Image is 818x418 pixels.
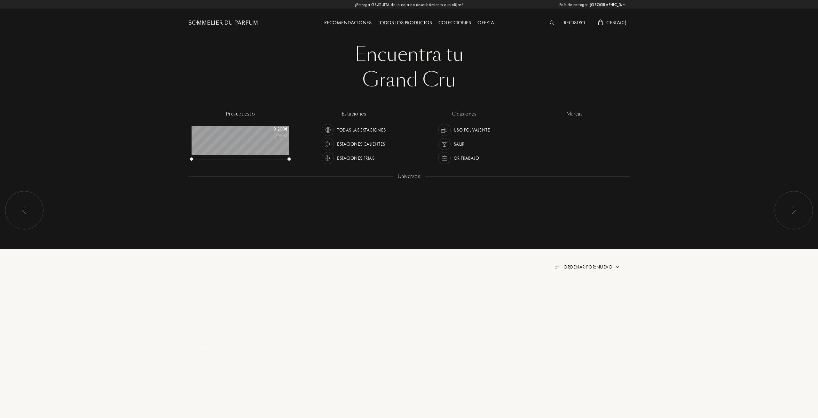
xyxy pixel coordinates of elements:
[474,19,497,26] a: Oferta
[321,19,375,27] div: Recomendaciones
[598,20,603,25] img: cart_white.svg
[337,110,371,118] div: estaciones
[191,339,219,351] div: _
[562,110,587,118] div: marcas
[323,154,332,163] img: usage_season_cold_white.svg
[192,289,217,314] img: pf_empty.png
[256,133,287,139] div: /50mL
[337,138,385,150] div: Estaciones calientes
[791,206,796,214] img: arr_left.svg
[474,19,497,27] div: Oferta
[606,19,626,26] span: Cesta ( 0 )
[193,67,625,93] div: Grand Cru
[615,264,620,269] img: arrow.png
[559,2,588,8] span: País de entrega:
[375,19,435,27] div: Todos los productos
[256,126,287,133] div: 0 - 200 €
[192,382,217,407] img: pf_empty.png
[440,154,449,163] img: usage_occasion_work_white.svg
[191,352,219,359] div: _
[440,140,449,149] img: usage_occasion_party_white.svg
[454,152,479,164] div: or trabajo
[550,20,555,25] img: search_icn_white.svg
[447,110,481,118] div: ocasiones
[22,206,27,214] img: arr_left.svg
[563,264,612,270] span: Ordenar por: Nuevo
[435,19,474,27] div: Colecciones
[337,124,386,136] div: Todas las estaciones
[191,331,219,338] div: _
[193,42,625,67] div: Encuentra tu
[440,125,449,134] img: usage_occasion_all_white.svg
[454,138,464,150] div: Salir
[435,19,474,26] a: Colecciones
[321,19,375,26] a: Recomendaciones
[375,19,435,26] a: Todos los productos
[454,124,490,136] div: Uso polivalente
[561,19,588,26] a: Registro
[555,265,560,269] img: filter_by.png
[323,140,332,149] img: usage_season_hot_white.svg
[561,19,588,27] div: Registro
[393,173,425,180] div: Universos
[188,19,258,27] a: Sommelier du Parfum
[323,125,332,134] img: usage_season_average_white.svg
[221,110,259,118] div: presupuesto
[337,152,374,164] div: Estaciones frías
